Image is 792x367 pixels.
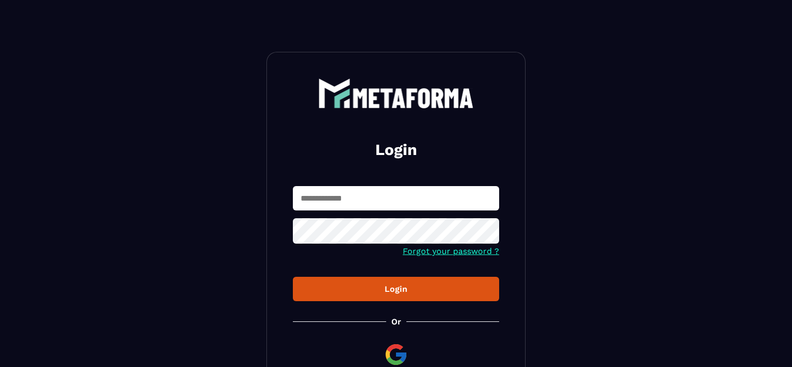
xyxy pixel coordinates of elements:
[293,277,499,301] button: Login
[391,317,401,327] p: Or
[305,139,487,160] h2: Login
[301,284,491,294] div: Login
[293,78,499,108] a: logo
[403,246,499,256] a: Forgot your password ?
[318,78,474,108] img: logo
[384,342,408,367] img: google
